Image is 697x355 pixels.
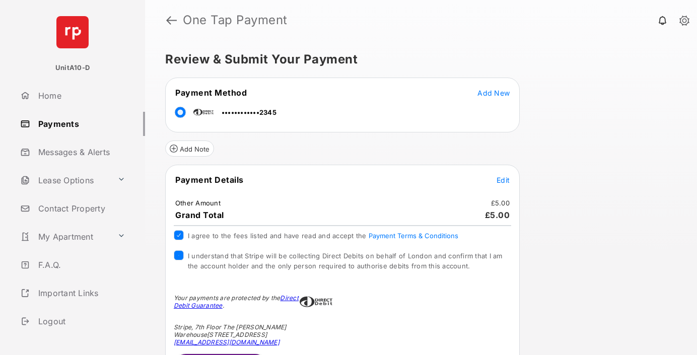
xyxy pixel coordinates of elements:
[174,323,300,346] div: Stripe, 7th Floor The [PERSON_NAME] Warehouse [STREET_ADDRESS]
[165,140,214,157] button: Add Note
[16,309,145,333] a: Logout
[174,294,300,309] div: Your payments are protected by the .
[175,198,221,207] td: Other Amount
[16,84,145,108] a: Home
[16,225,113,249] a: My Apartment
[188,232,458,240] span: I agree to the fees listed and have read and accept the
[55,63,90,73] p: UnitA10-D
[16,196,145,221] a: Contact Property
[175,88,247,98] span: Payment Method
[477,88,510,98] button: Add New
[188,252,503,270] span: I understand that Stripe will be collecting Direct Debits on behalf of London and confirm that I ...
[174,338,280,346] a: [EMAIL_ADDRESS][DOMAIN_NAME]
[175,175,244,185] span: Payment Details
[369,232,458,240] button: I agree to the fees listed and have read and accept the
[497,176,510,184] span: Edit
[16,112,145,136] a: Payments
[16,140,145,164] a: Messages & Alerts
[56,16,89,48] img: svg+xml;base64,PHN2ZyB4bWxucz0iaHR0cDovL3d3dy53My5vcmcvMjAwMC9zdmciIHdpZHRoPSI2NCIgaGVpZ2h0PSI2NC...
[485,210,510,220] span: £5.00
[174,294,299,309] a: Direct Debit Guarantee
[16,168,113,192] a: Lease Options
[222,108,276,116] span: ••••••••••••2345
[497,175,510,185] button: Edit
[477,89,510,97] span: Add New
[175,210,224,220] span: Grand Total
[165,53,669,65] h5: Review & Submit Your Payment
[16,253,145,277] a: F.A.Q.
[16,281,129,305] a: Important Links
[183,14,288,26] strong: One Tap Payment
[491,198,510,207] td: £5.00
